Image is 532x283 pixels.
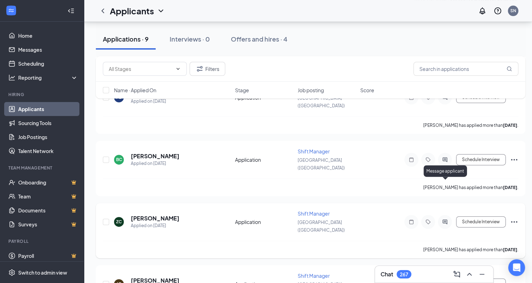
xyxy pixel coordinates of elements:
[298,158,345,170] span: [GEOGRAPHIC_DATA] ([GEOGRAPHIC_DATA])
[494,7,502,15] svg: QuestionInfo
[407,219,416,225] svg: Note
[298,148,330,154] span: Shift Manager
[407,157,416,162] svg: Note
[503,123,517,128] b: [DATE]
[235,87,249,94] span: Stage
[18,43,78,57] a: Messages
[114,87,156,94] span: Name · Applied On
[18,57,78,71] a: Scheduling
[175,66,181,72] svg: ChevronDown
[8,269,15,276] svg: Settings
[8,7,15,14] svg: WorkstreamLogo
[298,210,330,217] span: Shift Manager
[99,7,107,15] svg: ChevronLeft
[131,160,179,167] div: Applied on [DATE]
[157,7,165,15] svg: ChevronDown
[424,165,467,177] div: Message applicant
[478,7,487,15] svg: Notifications
[510,8,516,14] div: SN
[453,270,461,278] svg: ComposeMessage
[476,269,488,280] button: Minimize
[235,156,293,163] div: Application
[18,102,78,116] a: Applicants
[18,217,78,231] a: SurveysCrown
[423,184,518,190] p: [PERSON_NAME] has applied more than .
[131,222,179,229] div: Applied on [DATE]
[503,247,517,252] b: [DATE]
[298,87,324,94] span: Job posting
[510,155,518,164] svg: Ellipses
[190,62,225,76] button: Filter Filters
[413,62,518,76] input: Search in applications
[451,269,462,280] button: ComposeMessage
[400,271,408,277] div: 267
[8,74,15,81] svg: Analysis
[424,219,432,225] svg: Tag
[503,185,517,190] b: [DATE]
[465,270,474,278] svg: ChevronUp
[8,92,77,97] div: Hiring
[424,157,432,162] svg: Tag
[18,74,78,81] div: Reporting
[441,157,449,162] svg: ActiveChat
[8,238,77,244] div: Payroll
[235,218,293,225] div: Application
[231,35,288,43] div: Offers and hires · 4
[298,273,330,279] span: Shift Manager
[68,7,75,14] svg: Collapse
[103,35,149,43] div: Applications · 9
[423,122,518,128] p: [PERSON_NAME] has applied more than .
[110,5,154,17] h1: Applicants
[381,270,393,278] h3: Chat
[508,259,525,276] div: Open Intercom Messenger
[131,152,179,160] h5: [PERSON_NAME]
[456,154,506,165] button: Schedule Interview
[131,215,179,222] h5: [PERSON_NAME]
[18,130,78,144] a: Job Postings
[18,116,78,130] a: Sourcing Tools
[109,65,172,73] input: All Stages
[298,220,345,233] span: [GEOGRAPHIC_DATA] ([GEOGRAPHIC_DATA])
[18,269,67,276] div: Switch to admin view
[18,175,78,189] a: OnboardingCrown
[456,216,506,227] button: Schedule Interview
[464,269,475,280] button: ChevronUp
[510,218,518,226] svg: Ellipses
[506,66,512,72] svg: MagnifyingGlass
[18,249,78,263] a: PayrollCrown
[170,35,210,43] div: Interviews · 0
[441,219,449,225] svg: ActiveChat
[18,29,78,43] a: Home
[116,157,122,162] div: BC
[196,65,204,73] svg: Filter
[18,189,78,203] a: TeamCrown
[116,219,122,225] div: ZC
[8,165,77,171] div: Team Management
[18,144,78,158] a: Talent Network
[18,203,78,217] a: DocumentsCrown
[298,95,345,108] span: [GEOGRAPHIC_DATA] ([GEOGRAPHIC_DATA])
[360,87,374,94] span: Score
[478,270,486,278] svg: Minimize
[423,247,518,253] p: [PERSON_NAME] has applied more than .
